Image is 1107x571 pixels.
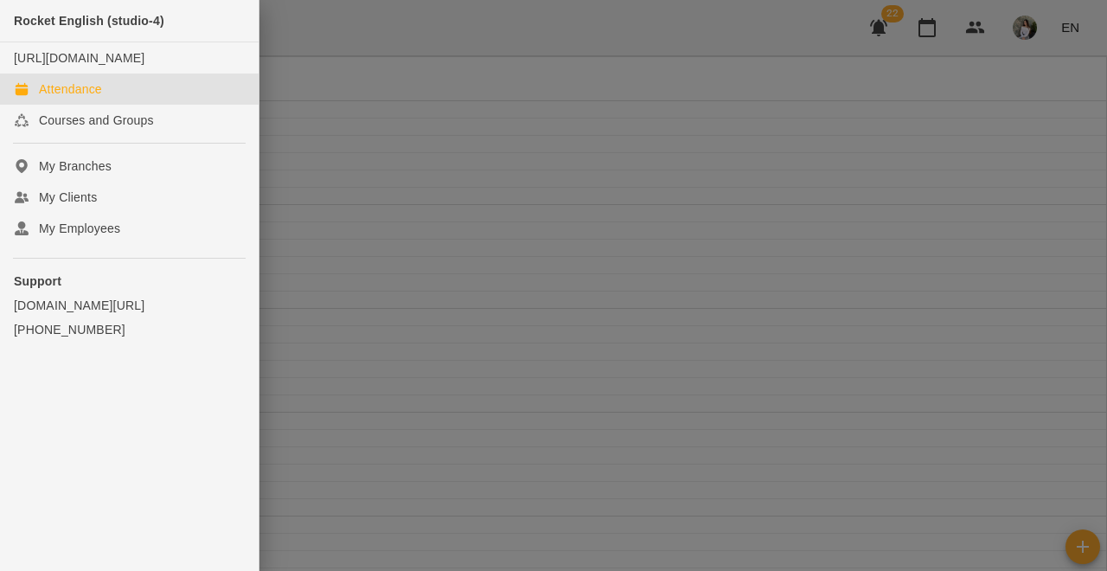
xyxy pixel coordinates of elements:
a: [URL][DOMAIN_NAME] [14,51,144,65]
a: [PHONE_NUMBER] [14,321,245,338]
a: [DOMAIN_NAME][URL] [14,297,245,314]
div: My Clients [39,189,97,206]
p: Support [14,273,245,290]
div: My Branches [39,157,112,175]
div: Attendance [39,80,102,98]
div: My Employees [39,220,120,237]
span: Rocket English (studio-4) [14,14,164,28]
div: Courses and Groups [39,112,154,129]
